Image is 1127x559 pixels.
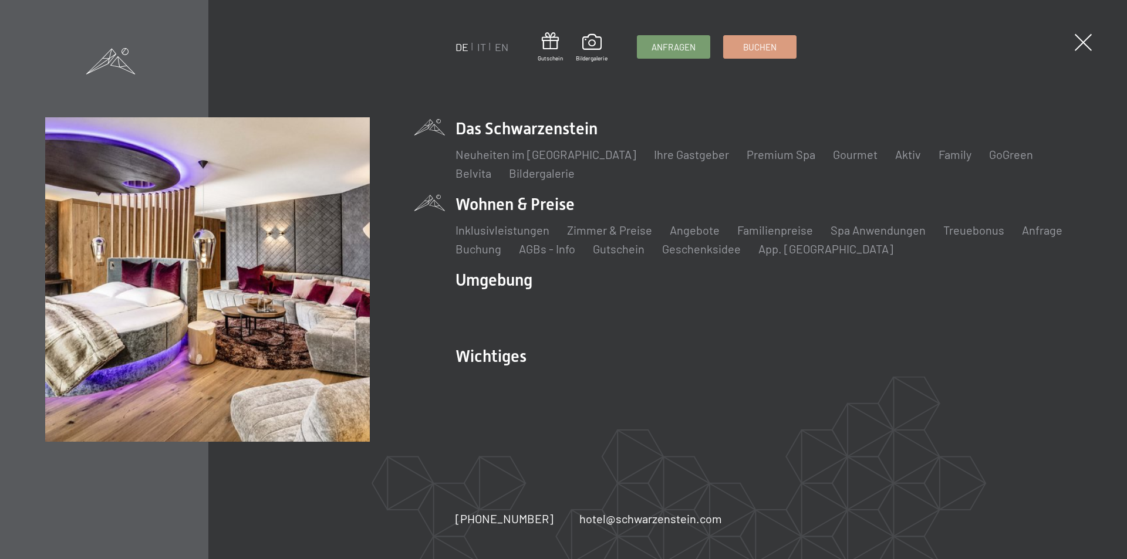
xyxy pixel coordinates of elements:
a: EN [495,40,508,53]
span: Buchen [743,41,777,53]
a: DE [455,40,468,53]
a: Anfrage [1022,223,1062,237]
a: IT [477,40,486,53]
a: Gutschein [538,32,563,62]
a: hotel@schwarzenstein.com [579,510,722,527]
a: Inklusivleistungen [455,223,549,237]
a: Zimmer & Preise [567,223,652,237]
a: Belvita [455,166,491,180]
a: Treuebonus [943,223,1004,237]
a: Gourmet [833,147,878,161]
a: Familienpreise [737,223,813,237]
a: [PHONE_NUMBER] [455,510,554,527]
a: Gutschein [593,242,645,256]
a: AGBs - Info [519,242,575,256]
a: Buchung [455,242,501,256]
span: Anfragen [652,41,696,53]
span: [PHONE_NUMBER] [455,511,554,526]
a: Buchen [724,36,796,58]
span: Gutschein [538,54,563,62]
a: Premium Spa [747,147,815,161]
a: Geschenksidee [662,242,741,256]
span: Bildergalerie [576,54,608,62]
a: Aktiv [895,147,921,161]
a: GoGreen [989,147,1033,161]
a: Spa Anwendungen [831,223,926,237]
a: Ihre Gastgeber [654,147,729,161]
a: App. [GEOGRAPHIC_DATA] [758,242,893,256]
a: Neuheiten im [GEOGRAPHIC_DATA] [455,147,636,161]
a: Bildergalerie [509,166,575,180]
a: Family [939,147,971,161]
a: Angebote [670,223,720,237]
a: Anfragen [637,36,710,58]
a: Bildergalerie [576,34,608,62]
